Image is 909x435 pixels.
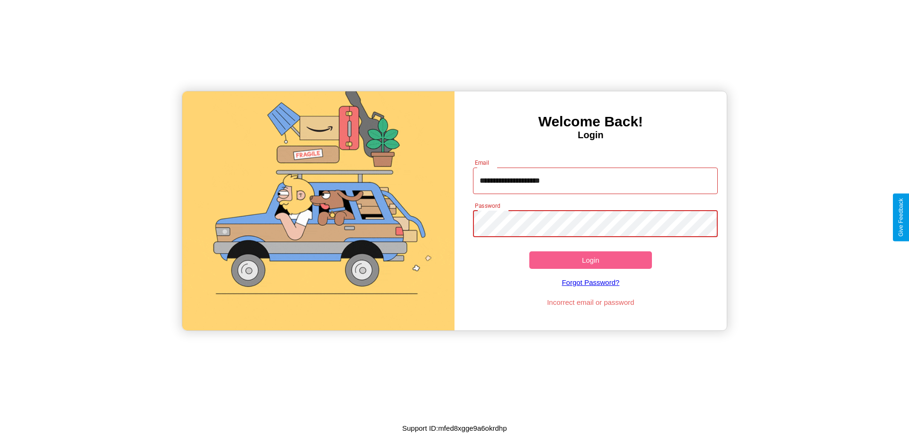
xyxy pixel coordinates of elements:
h4: Login [454,130,727,141]
h3: Welcome Back! [454,114,727,130]
button: Login [529,251,652,269]
label: Email [475,159,490,167]
p: Incorrect email or password [468,296,713,309]
label: Password [475,202,500,210]
div: Give Feedback [898,198,904,237]
img: gif [182,91,454,330]
a: Forgot Password? [468,269,713,296]
p: Support ID: mfed8xgge9a6okrdhp [402,422,507,435]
